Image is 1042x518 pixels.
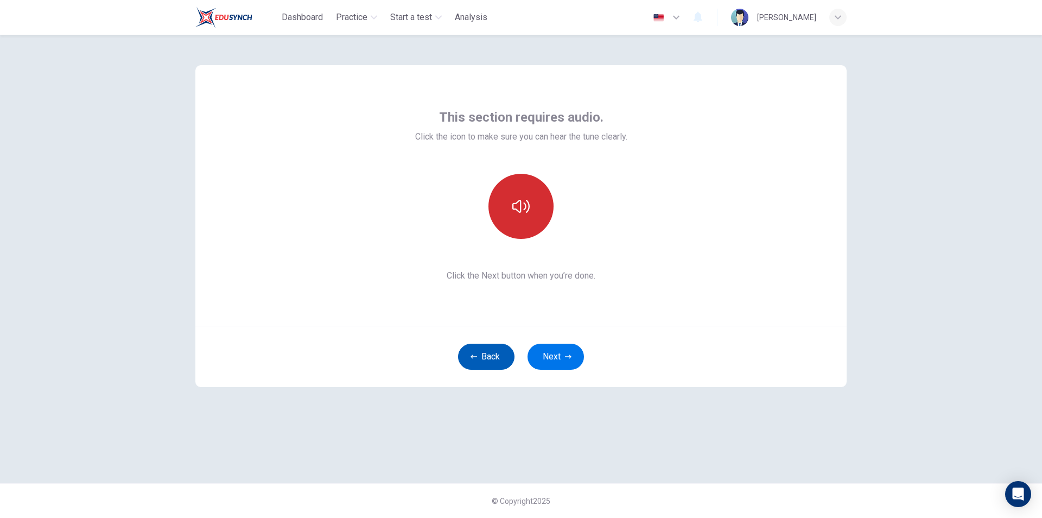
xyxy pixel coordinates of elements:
[757,11,816,24] div: [PERSON_NAME]
[652,14,665,22] img: en
[492,497,550,506] span: © Copyright 2025
[277,8,327,27] button: Dashboard
[458,344,514,370] button: Back
[528,344,584,370] button: Next
[282,11,323,24] span: Dashboard
[731,9,748,26] img: Profile picture
[195,7,277,28] a: Train Test logo
[415,269,627,282] span: Click the Next button when you’re done.
[450,8,492,27] button: Analysis
[1005,481,1031,507] div: Open Intercom Messenger
[336,11,367,24] span: Practice
[415,130,627,143] span: Click the icon to make sure you can hear the tune clearly.
[195,7,252,28] img: Train Test logo
[332,8,382,27] button: Practice
[439,109,603,126] span: This section requires audio.
[455,11,487,24] span: Analysis
[390,11,432,24] span: Start a test
[386,8,446,27] button: Start a test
